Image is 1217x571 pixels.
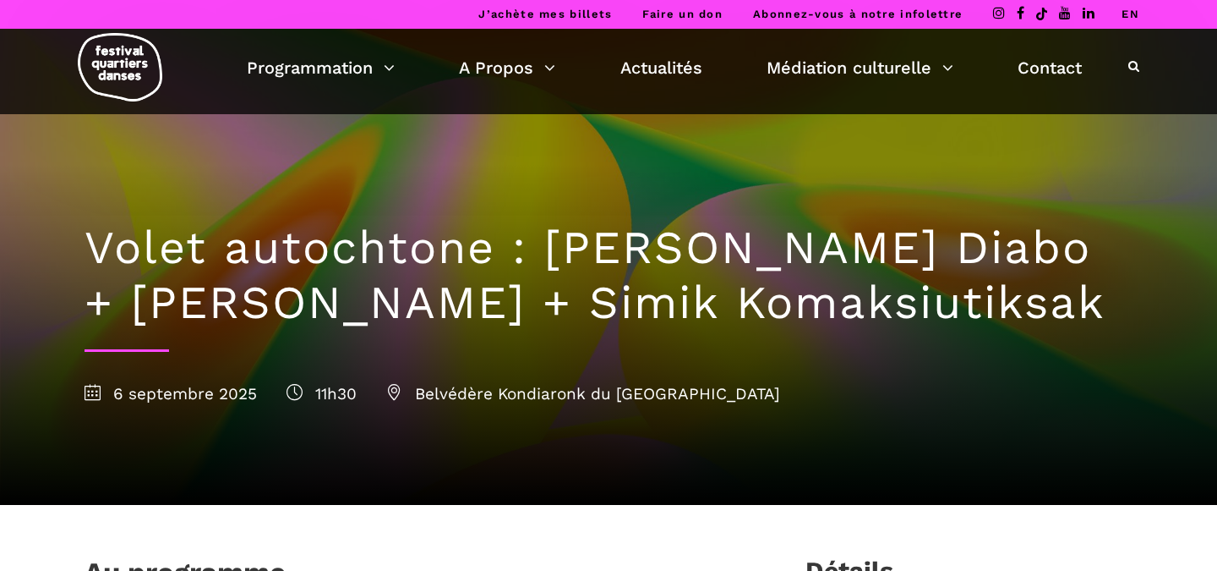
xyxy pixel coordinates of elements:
[85,384,257,404] span: 6 septembre 2025
[78,33,162,102] img: logo-fqd-med
[386,384,780,404] span: Belvédère Kondiaronk du [GEOGRAPHIC_DATA]
[85,221,1132,331] h1: Volet autochtone : [PERSON_NAME] Diabo + [PERSON_NAME] + Simik Komaksiutiksak
[1121,8,1139,20] a: EN
[478,8,612,20] a: J’achète mes billets
[767,53,953,82] a: Médiation culturelle
[247,53,395,82] a: Programmation
[459,53,555,82] a: A Propos
[642,8,723,20] a: Faire un don
[1018,53,1082,82] a: Contact
[753,8,963,20] a: Abonnez-vous à notre infolettre
[620,53,702,82] a: Actualités
[287,384,357,404] span: 11h30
